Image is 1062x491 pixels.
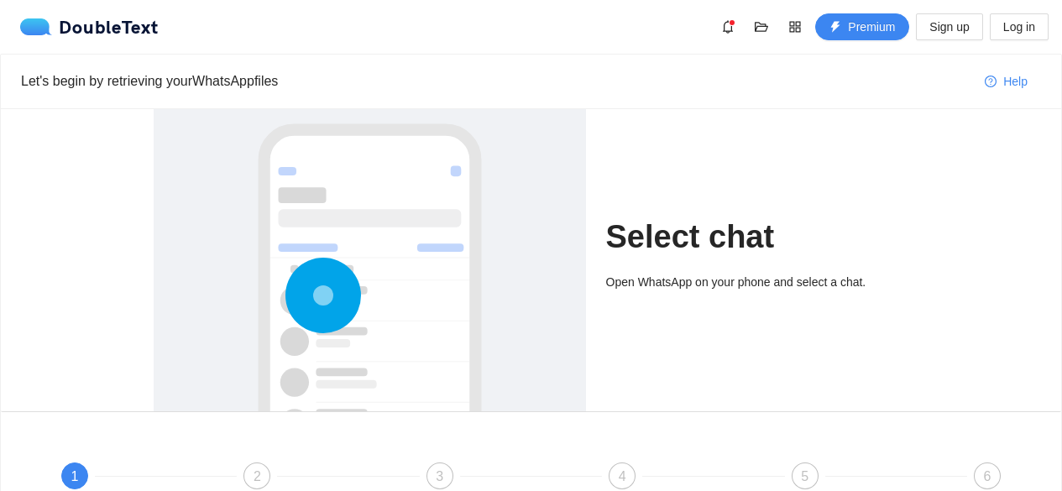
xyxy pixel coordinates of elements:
[984,469,991,483] span: 6
[815,13,909,40] button: thunderboltPremium
[990,13,1049,40] button: Log in
[20,18,59,35] img: logo
[916,13,982,40] button: Sign up
[848,18,895,36] span: Premium
[1003,18,1035,36] span: Log in
[20,18,159,35] a: logoDoubleText
[782,13,808,40] button: appstore
[254,469,261,483] span: 2
[749,20,774,34] span: folder-open
[801,469,808,483] span: 5
[436,469,443,483] span: 3
[21,71,971,91] div: Let's begin by retrieving your WhatsApp files
[619,469,626,483] span: 4
[985,76,997,89] span: question-circle
[606,217,909,257] h1: Select chat
[929,18,969,36] span: Sign up
[20,18,159,35] div: DoubleText
[971,68,1041,95] button: question-circleHelp
[715,20,740,34] span: bell
[606,273,909,291] div: Open WhatsApp on your phone and select a chat.
[1003,72,1028,91] span: Help
[748,13,775,40] button: folder-open
[829,21,841,34] span: thunderbolt
[71,469,79,483] span: 1
[714,13,741,40] button: bell
[782,20,808,34] span: appstore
